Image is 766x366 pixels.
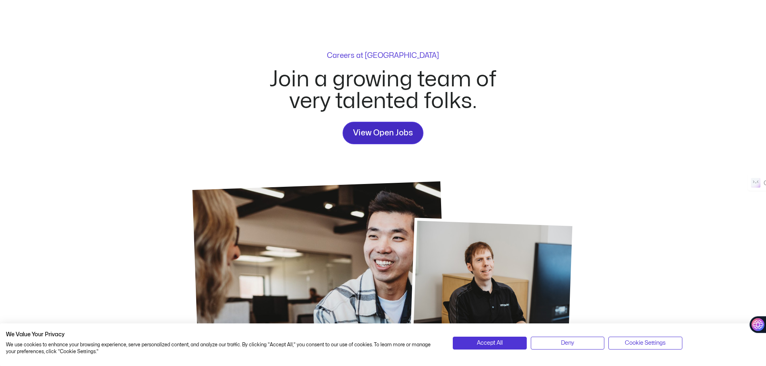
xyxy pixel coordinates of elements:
span: Accept All [477,339,503,348]
span: View Open Jobs [353,127,413,139]
button: Adjust cookie preferences [608,337,682,350]
h2: We Value Your Privacy [6,331,441,338]
img: Velsoft Careers [410,218,575,357]
a: View Open Jobs [343,122,423,144]
p: Careers at [GEOGRAPHIC_DATA] [327,52,439,59]
span: Cookie Settings [625,339,665,348]
h2: Join a growing team of very talented folks. [260,69,506,112]
button: Accept all cookies [453,337,526,350]
button: Deny all cookies [531,337,604,350]
p: We use cookies to enhance your browsing experience, serve personalized content, and analyze our t... [6,341,441,355]
span: Deny [561,339,574,348]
